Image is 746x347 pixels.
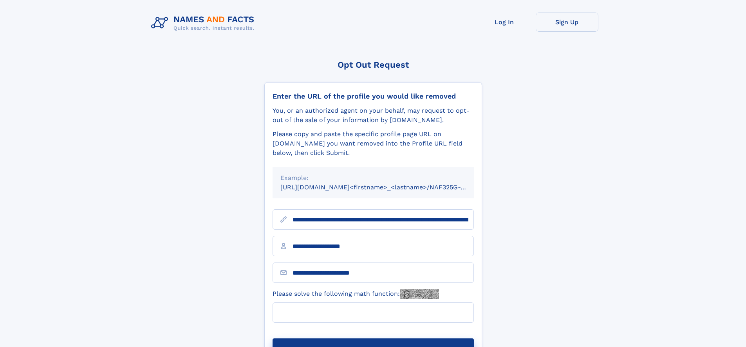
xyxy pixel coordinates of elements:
div: Enter the URL of the profile you would like removed [273,92,474,101]
a: Log In [473,13,536,32]
img: Logo Names and Facts [148,13,261,34]
label: Please solve the following math function: [273,289,439,299]
a: Sign Up [536,13,598,32]
div: Example: [280,173,466,183]
div: Please copy and paste the specific profile page URL on [DOMAIN_NAME] you want removed into the Pr... [273,129,474,158]
small: [URL][DOMAIN_NAME]<firstname>_<lastname>/NAF325G-xxxxxxxx [280,183,489,191]
div: You, or an authorized agent on your behalf, may request to opt-out of the sale of your informatio... [273,106,474,125]
div: Opt Out Request [264,60,482,70]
